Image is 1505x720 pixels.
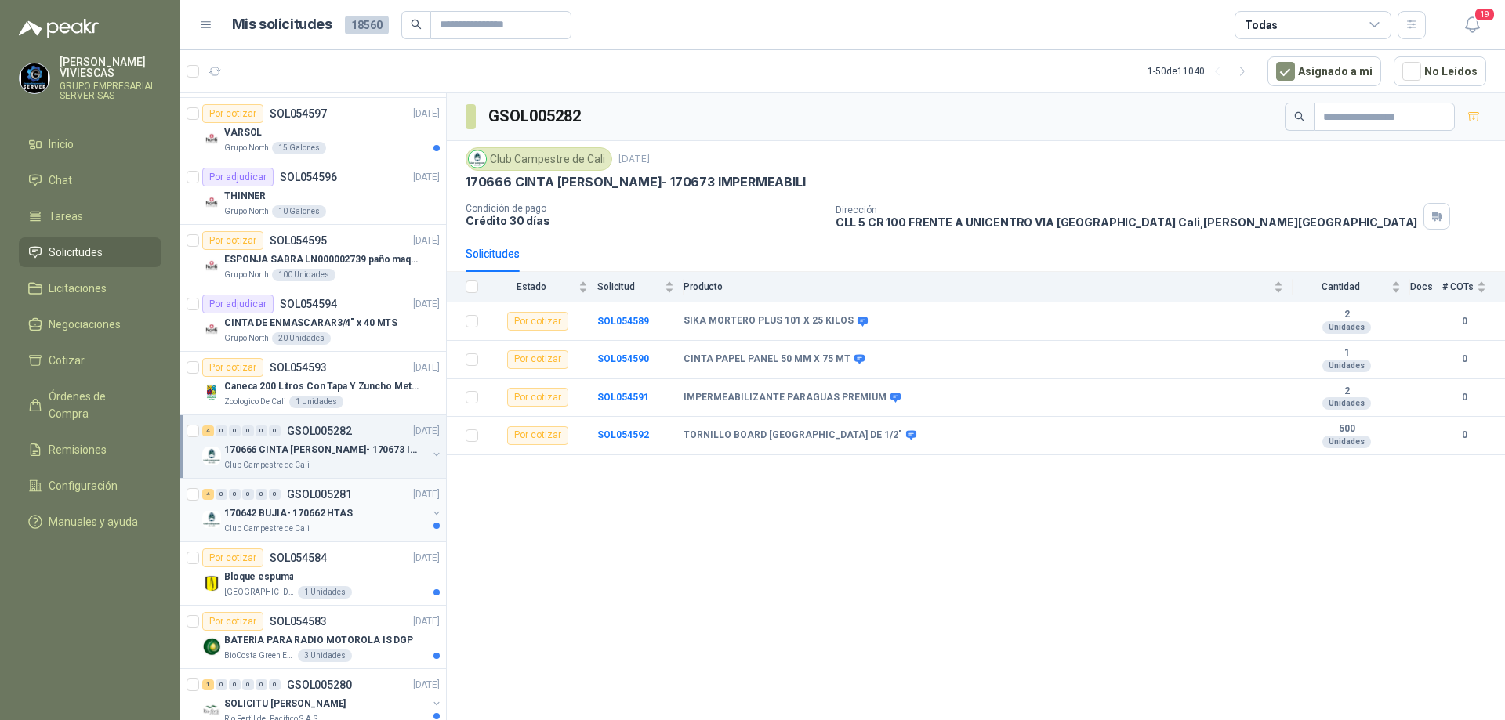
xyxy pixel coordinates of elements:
[1148,59,1255,84] div: 1 - 50 de 11040
[256,425,267,436] div: 0
[229,489,241,500] div: 0
[269,489,281,500] div: 0
[413,360,440,375] p: [DATE]
[1442,272,1505,302] th: # COTs
[202,679,214,690] div: 1
[19,165,161,195] a: Chat
[216,425,227,436] div: 0
[270,235,327,246] p: SOL054595
[229,679,241,690] div: 0
[684,315,854,327] b: SIKA MORTERO PLUS 101 X 25 KILOS
[413,551,440,566] p: [DATE]
[298,586,352,599] div: 1 Unidades
[1293,272,1410,302] th: Cantidad
[1394,56,1486,86] button: No Leídos
[49,513,138,530] span: Manuales y ayuda
[269,425,281,436] div: 0
[270,552,327,563] p: SOL054584
[270,108,327,119] p: SOL054597
[269,679,281,690] div: 0
[413,678,440,693] p: [DATE]
[49,136,74,153] span: Inicio
[466,245,520,262] div: Solicitudes
[597,392,649,403] a: SOL054591
[280,298,337,309] p: SOL054594
[224,142,269,154] p: Grupo North
[272,205,326,218] div: 10 Galones
[1442,352,1486,367] b: 0
[180,542,446,606] a: Por cotizarSOL054584[DATE] Company LogoBloque espuma[GEOGRAPHIC_DATA]1 Unidades
[202,510,221,529] img: Company Logo
[488,281,575,292] span: Estado
[180,161,446,225] a: Por adjudicarSOL054596[DATE] Company LogoTHINNERGrupo North10 Galones
[836,215,1418,229] p: CLL 5 CR 100 FRENTE A UNICENTRO VIA [GEOGRAPHIC_DATA] Cali , [PERSON_NAME][GEOGRAPHIC_DATA]
[1322,360,1371,372] div: Unidades
[242,489,254,500] div: 0
[19,435,161,465] a: Remisiones
[202,489,214,500] div: 4
[224,506,353,521] p: 170642 BUJIA- 170662 HTAS
[180,288,446,352] a: Por adjudicarSOL054594[DATE] Company LogoCINTA DE ENMASCARAR3/4" x 40 MTSGrupo North20 Unidades
[224,205,269,218] p: Grupo North
[597,429,649,440] a: SOL054592
[49,172,72,189] span: Chat
[413,233,440,248] p: [DATE]
[224,252,419,267] p: ESPONJA SABRA LN000002739 paño maquina 3m 14cm x10 m
[1474,7,1496,22] span: 19
[684,281,1271,292] span: Producto
[224,332,269,345] p: Grupo North
[19,471,161,501] a: Configuración
[272,269,335,281] div: 100 Unidades
[224,649,295,662] p: BioCosta Green Energy S.A.S
[597,353,649,364] a: SOL054590
[49,352,85,369] span: Cotizar
[49,388,147,422] span: Órdenes de Compra
[618,152,650,167] p: [DATE]
[60,56,161,78] p: [PERSON_NAME] VIVIESCAS
[19,237,161,267] a: Solicitudes
[224,125,262,140] p: VARSOL
[202,425,214,436] div: 4
[280,172,337,183] p: SOL054596
[224,316,397,331] p: CINTA DE ENMASCARAR3/4" x 40 MTS
[202,358,263,377] div: Por cotizar
[216,679,227,690] div: 0
[466,147,612,171] div: Club Campestre de Cali
[413,614,440,629] p: [DATE]
[49,244,103,261] span: Solicitudes
[202,548,263,567] div: Por cotizar
[202,700,221,719] img: Company Logo
[49,280,107,297] span: Licitaciones
[413,170,440,185] p: [DATE]
[202,129,221,148] img: Company Logo
[1442,428,1486,443] b: 0
[232,13,332,36] h1: Mis solicitudes
[466,174,806,190] p: 170666 CINTA [PERSON_NAME]- 170673 IMPERMEABILI
[411,19,422,30] span: search
[1322,321,1371,334] div: Unidades
[49,316,121,333] span: Negociaciones
[1322,397,1371,410] div: Unidades
[202,231,263,250] div: Por cotizar
[224,443,419,458] p: 170666 CINTA [PERSON_NAME]- 170673 IMPERMEABILI
[216,489,227,500] div: 0
[202,422,443,472] a: 4 0 0 0 0 0 GSOL005282[DATE] Company Logo170666 CINTA [PERSON_NAME]- 170673 IMPERMEABILIClub Camp...
[19,201,161,231] a: Tareas
[507,350,568,369] div: Por cotizar
[507,312,568,331] div: Por cotizar
[466,214,823,227] p: Crédito 30 días
[345,16,389,34] span: 18560
[1293,385,1401,398] b: 2
[287,679,352,690] p: GSOL005280
[1267,56,1381,86] button: Asignado a mi
[1458,11,1486,39] button: 19
[202,295,274,313] div: Por adjudicar
[224,189,266,204] p: THINNER
[597,316,649,327] a: SOL054589
[242,425,254,436] div: 0
[1293,423,1401,436] b: 500
[413,107,440,121] p: [DATE]
[19,19,99,38] img: Logo peakr
[224,396,286,408] p: Zoologico De Cali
